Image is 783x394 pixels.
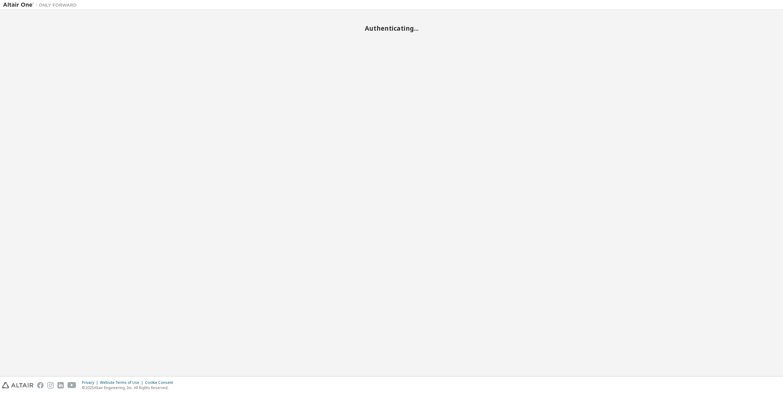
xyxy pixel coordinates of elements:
img: linkedin.svg [57,382,64,388]
img: facebook.svg [37,382,44,388]
p: © 2025 Altair Engineering, Inc. All Rights Reserved. [82,385,177,390]
img: instagram.svg [47,382,54,388]
img: altair_logo.svg [2,382,33,388]
img: youtube.svg [67,382,76,388]
div: Website Terms of Use [100,380,145,385]
div: Privacy [82,380,100,385]
h2: Authenticating... [3,24,780,32]
div: Cookie Consent [145,380,177,385]
img: Altair One [3,2,80,8]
